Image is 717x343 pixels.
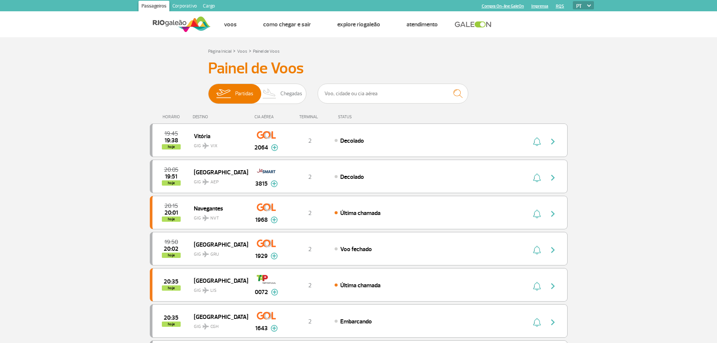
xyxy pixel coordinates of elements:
div: TERMINAL [285,114,334,119]
span: [GEOGRAPHIC_DATA] [194,312,242,322]
a: Compra On-line GaleOn [482,4,524,9]
span: 2 [308,282,312,289]
a: > [249,46,251,55]
span: 3815 [255,179,268,188]
img: seta-direita-painel-voo.svg [548,173,557,182]
h3: Painel de Voos [208,59,509,78]
span: VIX [210,143,218,149]
span: hoje [162,253,181,258]
a: Atendimento [406,21,438,28]
a: Painel de Voos [253,49,280,54]
div: DESTINO [193,114,248,119]
span: 2025-09-28 19:45:00 [164,131,178,136]
img: sino-painel-voo.svg [533,173,541,182]
img: seta-direita-painel-voo.svg [548,318,557,327]
span: GIG [194,283,242,294]
span: Última chamada [340,282,381,289]
div: STATUS [334,114,396,119]
span: CGH [210,323,219,330]
img: sino-painel-voo.svg [533,209,541,218]
span: Partidas [235,84,253,104]
span: Decolado [340,137,364,145]
img: seta-direita-painel-voo.svg [548,137,557,146]
img: seta-direita-painel-voo.svg [548,209,557,218]
img: destiny_airplane.svg [202,179,209,185]
a: Imprensa [531,4,548,9]
input: Voo, cidade ou cia aérea [318,84,468,104]
a: Voos [224,21,237,28]
span: 2 [308,245,312,253]
span: hoje [162,180,181,186]
img: destiny_airplane.svg [202,323,209,329]
span: 2025-09-28 20:05:00 [164,167,178,172]
img: mais-info-painel-voo.svg [271,325,278,332]
span: 2025-09-28 19:38:34 [164,138,178,143]
span: 0072 [255,288,268,297]
img: sino-painel-voo.svg [533,282,541,291]
div: CIA AÉREA [248,114,285,119]
span: 2 [308,318,312,325]
span: 1643 [255,324,268,333]
a: Como chegar e sair [263,21,311,28]
span: 2025-09-28 20:35:00 [164,315,178,320]
span: 2025-09-28 19:50:00 [164,239,178,245]
img: sino-painel-voo.svg [533,318,541,327]
span: NVT [210,215,219,222]
img: mais-info-painel-voo.svg [271,216,278,223]
span: Vitória [194,131,242,141]
a: Passageiros [139,1,169,13]
span: GIG [194,319,242,330]
a: Página Inicial [208,49,231,54]
span: 2 [308,209,312,217]
a: > [233,46,236,55]
span: 1968 [255,215,268,224]
span: Embarcando [340,318,372,325]
span: GIG [194,211,242,222]
span: 2025-09-28 20:35:00 [164,279,178,284]
img: mais-info-painel-voo.svg [271,289,278,296]
a: Corporativo [169,1,200,13]
span: [GEOGRAPHIC_DATA] [194,167,242,177]
span: GIG [194,175,242,186]
span: 2 [308,137,312,145]
span: 2025-09-28 20:01:38 [164,210,178,215]
span: 1929 [255,252,268,261]
span: 2 [308,173,312,181]
a: RQS [556,4,564,9]
span: [GEOGRAPHIC_DATA] [194,276,242,285]
img: sino-painel-voo.svg [533,245,541,255]
span: GIG [194,139,242,149]
span: 2025-09-28 20:15:00 [164,203,178,209]
img: destiny_airplane.svg [202,287,209,293]
span: Voo fechado [340,245,372,253]
img: mais-info-painel-voo.svg [271,180,278,187]
img: mais-info-painel-voo.svg [271,144,278,151]
span: 2025-09-28 19:51:29 [165,174,177,179]
span: 2025-09-28 20:02:15 [164,246,178,252]
span: Decolado [340,173,364,181]
span: GIG [194,247,242,258]
img: destiny_airplane.svg [202,215,209,221]
img: slider-desembarque [259,84,281,104]
span: LIS [210,287,216,294]
img: seta-direita-painel-voo.svg [548,282,557,291]
img: seta-direita-painel-voo.svg [548,245,557,255]
span: hoje [162,216,181,222]
span: [GEOGRAPHIC_DATA] [194,239,242,249]
span: hoje [162,285,181,291]
span: hoje [162,322,181,327]
a: Explore RIOgaleão [337,21,380,28]
span: GRU [210,251,219,258]
span: Navegantes [194,203,242,213]
div: HORÁRIO [152,114,193,119]
img: slider-embarque [212,84,235,104]
img: destiny_airplane.svg [202,143,209,149]
span: 2064 [254,143,268,152]
a: Cargo [200,1,218,13]
span: AEP [210,179,219,186]
img: destiny_airplane.svg [202,251,209,257]
img: mais-info-painel-voo.svg [271,253,278,259]
a: Voos [237,49,247,54]
img: sino-painel-voo.svg [533,137,541,146]
span: Chegadas [280,84,302,104]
